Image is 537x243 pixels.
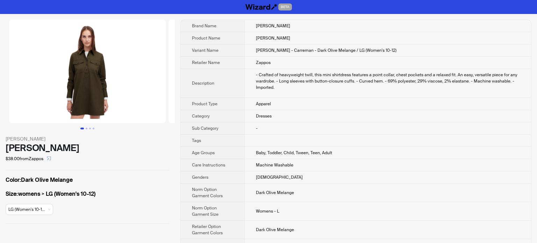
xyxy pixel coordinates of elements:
span: Zappos [256,60,271,65]
span: available [8,204,50,215]
span: Product Name [192,35,220,41]
button: Go to slide 2 [86,128,87,129]
label: womens > LG (Women's 10-12) [6,190,169,198]
span: Baby, Toddler, Child, Tween, Teen, Adult [256,150,332,156]
span: Dresses [256,113,272,119]
span: Care Instructions [192,162,225,168]
span: Retailer Option Garment Colors [192,224,223,236]
span: Norm Option Garment Size [192,205,219,217]
span: Brand Name [192,23,216,29]
span: Apparel [256,101,271,107]
span: Womens - L [256,208,279,214]
img: Eugenie Dress - Carreman Eugenie Dress - Carreman - Dark Olive Melange / LG (Women's 10-12) image 2 [169,20,325,123]
span: Sub Category [192,126,219,131]
span: Dark Olive Melange [256,190,294,195]
span: BETA [278,3,292,10]
button: Go to slide 1 [80,128,84,129]
span: Variant Name [192,48,219,53]
span: [PERSON_NAME] - Carreman - Dark Olive Melange / LG (Women's 10-12) [256,48,396,53]
span: Age Groups [192,150,215,156]
div: [PERSON_NAME] [6,135,169,143]
span: Color : [6,176,21,184]
span: Norm Option Garment Colors [192,187,223,199]
span: Machine Washable [256,162,293,168]
span: Dark Olive Melange [256,227,294,233]
span: Genders [192,174,208,180]
span: Product Type [192,101,217,107]
span: select [47,156,51,160]
div: [PERSON_NAME] [6,143,169,153]
button: Go to slide 4 [93,128,94,129]
span: Size : [6,190,18,198]
span: - [256,126,258,131]
span: Tags [192,138,201,143]
div: - Crafted of heavyweight twill, this mini shirtdress features a point collar, chest pockets and a... [256,72,520,91]
span: [PERSON_NAME] [256,35,290,41]
span: Description [192,80,214,86]
img: Eugenie Dress - Carreman Eugenie Dress - Carreman - Dark Olive Melange / LG (Women's 10-12) image 1 [9,20,166,123]
span: [PERSON_NAME] [256,23,290,29]
span: [DEMOGRAPHIC_DATA] [256,174,303,180]
span: Category [192,113,210,119]
button: Go to slide 3 [89,128,91,129]
label: Dark Olive Melange [6,176,169,184]
div: $38.00 from Zappos [6,153,169,164]
span: Retailer Name [192,60,220,65]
